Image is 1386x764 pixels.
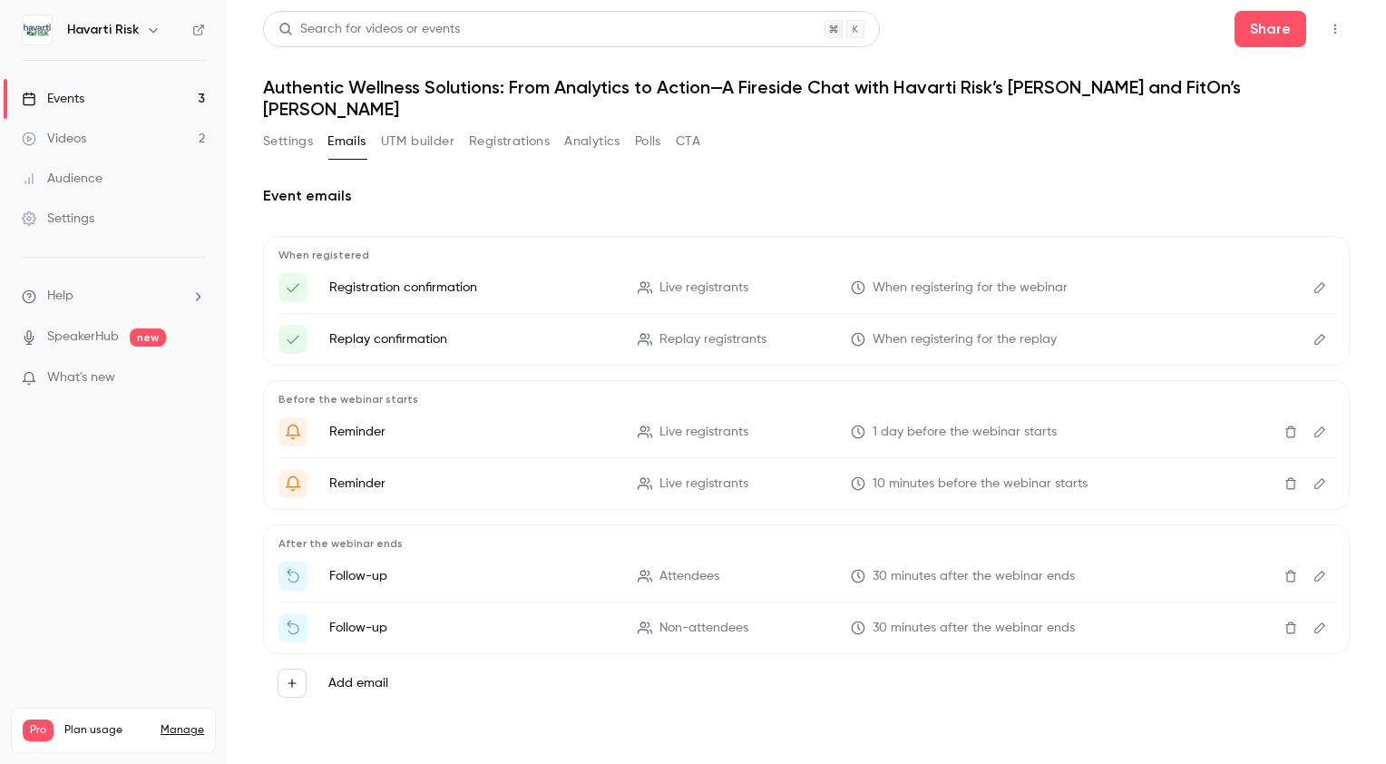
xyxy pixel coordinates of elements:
span: When registering for the webinar [873,279,1068,298]
h2: Event emails [263,185,1350,207]
button: Delete [1276,469,1305,498]
span: 30 minutes after the webinar ends [873,619,1075,638]
span: 30 minutes after the webinar ends [873,567,1075,586]
div: Audience [22,170,102,188]
button: Share [1235,11,1306,47]
p: Before the webinar starts [278,392,1334,406]
button: Edit [1305,417,1334,446]
span: Help [47,287,73,306]
img: Havarti Risk [23,15,52,44]
button: Settings [263,127,313,156]
div: Videos [22,130,86,148]
span: 10 minutes before the webinar starts [873,475,1088,494]
li: Get Ready for '{{ event_name }}' tomorrow! [278,417,1334,446]
button: UTM builder [381,127,454,156]
li: Here's your access link to {{ event_name }}! [278,273,1334,302]
span: Attendees [659,567,719,586]
button: CTA [676,127,700,156]
li: Thanks for attending {{ event_name }} [278,562,1334,591]
span: What's new [47,368,115,387]
button: Polls [635,127,661,156]
button: Edit [1305,562,1334,591]
button: Delete [1276,417,1305,446]
span: Replay registrants [659,330,766,349]
li: help-dropdown-opener [22,287,205,306]
p: When registered [278,248,1334,262]
span: 1 day before the webinar starts [873,423,1057,442]
p: Follow-up [329,567,616,585]
p: After the webinar ends [278,536,1334,551]
iframe: Noticeable Trigger [183,370,205,387]
button: Analytics [564,127,620,156]
span: Live registrants [659,475,748,494]
button: Edit [1305,613,1334,642]
li: {{ event_name }} is about to go live [278,469,1334,498]
button: Edit [1305,469,1334,498]
button: Emails [327,127,366,156]
li: Here's your access link to {{ event_name }}! [278,325,1334,354]
span: Plan usage [64,723,150,738]
button: Edit [1305,325,1334,354]
div: Events [22,90,84,108]
div: Settings [22,210,94,228]
p: Reminder [329,475,616,493]
span: Live registrants [659,423,748,442]
p: Follow-up [329,619,616,637]
h6: Havarti Risk [67,21,139,39]
label: Add email [328,674,388,692]
span: Non-attendees [659,619,748,638]
span: new [130,328,166,347]
span: Pro [23,720,54,741]
p: Registration confirmation [329,279,616,297]
span: When registering for the replay [873,330,1057,349]
a: Manage [161,723,204,738]
button: Delete [1276,613,1305,642]
p: Replay confirmation [329,330,616,348]
button: Edit [1305,273,1334,302]
h1: Authentic Wellness Solutions: From Analytics to Action—A Fireside Chat with Havarti Risk’s [PERSO... [263,76,1350,120]
a: SpeakerHub [47,328,119,347]
p: Reminder [329,423,616,441]
button: Registrations [469,127,550,156]
button: Delete [1276,562,1305,591]
span: Live registrants [659,279,748,298]
div: Search for videos or events [278,20,460,39]
li: Watch the replay of {{ event_name }} [278,613,1334,642]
